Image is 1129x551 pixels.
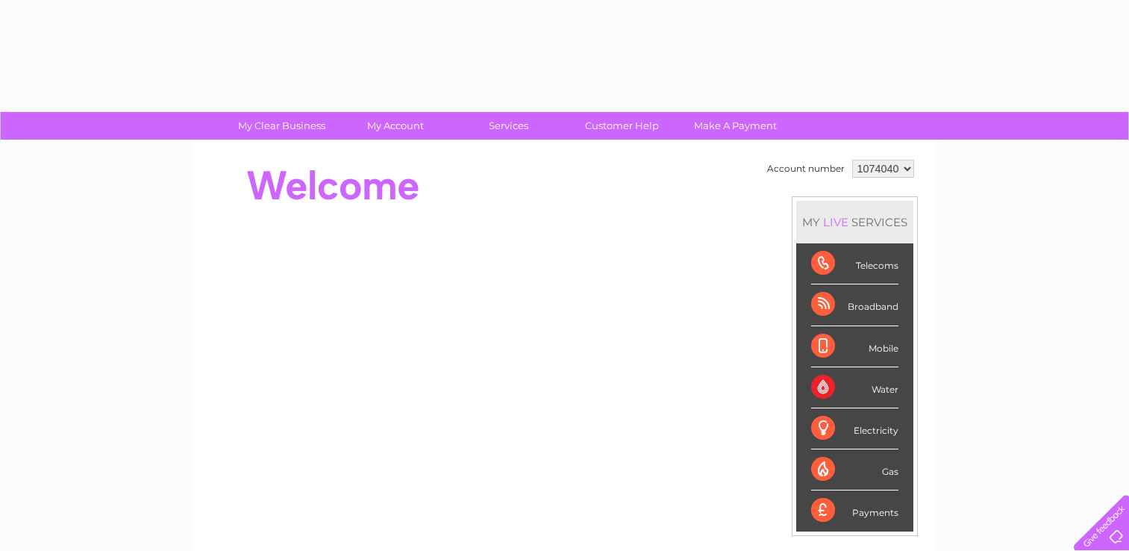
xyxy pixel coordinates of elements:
[560,112,684,140] a: Customer Help
[811,408,898,449] div: Electricity
[811,326,898,367] div: Mobile
[220,112,343,140] a: My Clear Business
[811,449,898,491] div: Gas
[674,112,797,140] a: Make A Payment
[811,284,898,326] div: Broadband
[820,215,851,229] div: LIVE
[811,243,898,284] div: Telecoms
[811,491,898,531] div: Payments
[796,201,913,243] div: MY SERVICES
[447,112,570,140] a: Services
[763,156,848,181] td: Account number
[334,112,457,140] a: My Account
[811,367,898,408] div: Water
